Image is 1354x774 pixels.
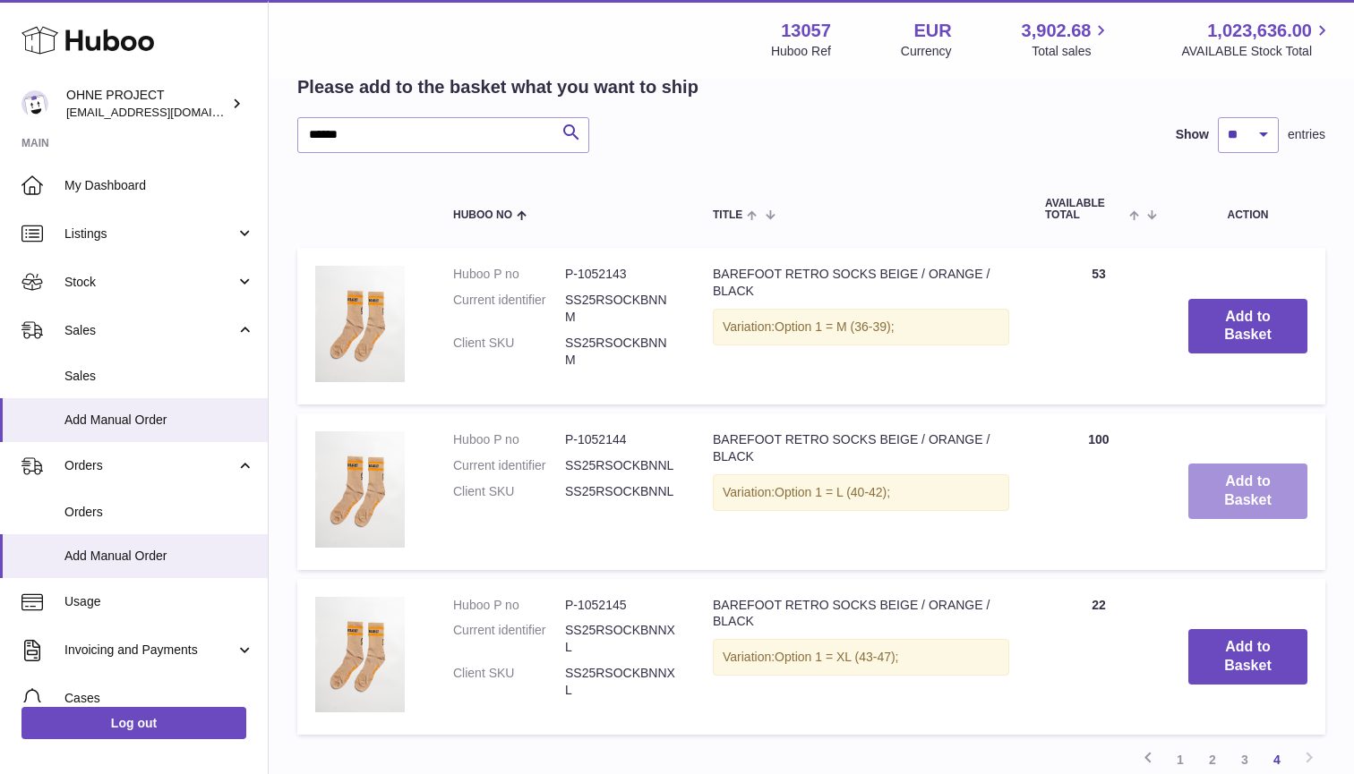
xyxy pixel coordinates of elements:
div: Variation: [713,309,1009,345]
dt: Client SKU [453,483,565,500]
span: Orders [64,457,236,474]
img: BAREFOOT RETRO SOCKS BEIGE / ORANGE / BLACK [315,597,405,713]
dt: Current identifier [453,622,565,656]
span: entries [1288,126,1325,143]
span: Orders [64,504,254,521]
span: 3,902.68 [1022,19,1092,43]
strong: EUR [913,19,951,43]
span: AVAILABLE Total [1045,198,1125,221]
label: Show [1176,126,1209,143]
a: 3,902.68 Total sales [1022,19,1112,60]
span: Listings [64,225,236,242]
button: Add to Basket [1188,464,1307,519]
td: 100 [1027,413,1170,570]
div: Huboo Ref [771,43,831,60]
dd: P-1052143 [565,266,677,283]
strong: 13057 [781,19,831,43]
div: OHNE PROJECT [66,87,227,121]
div: Currency [901,43,952,60]
dd: SS25RSOCKBNNXL [565,622,677,656]
dd: P-1052145 [565,597,677,614]
div: Variation: [713,639,1009,676]
a: Log out [21,707,246,739]
td: BAREFOOT RETRO SOCKS BEIGE / ORANGE / BLACK [695,248,1027,404]
span: Option 1 = M (36-39); [775,319,894,334]
span: Option 1 = XL (43-47); [775,650,898,664]
span: Add Manual Order [64,548,254,565]
td: BAREFOOT RETRO SOCKS BEIGE / ORANGE / BLACK [695,413,1027,570]
span: Title [713,209,742,221]
span: Cases [64,690,254,707]
button: Add to Basket [1188,299,1307,354]
img: support@ohneproject.com [21,90,48,117]
span: Usage [64,593,254,610]
button: Add to Basket [1188,629,1307,685]
h2: Please add to the basket what you want to ship [297,75,698,99]
dt: Huboo P no [453,431,565,448]
dd: SS25RSOCKBNNM [565,335,677,369]
td: BAREFOOT RETRO SOCKS BEIGE / ORANGE / BLACK [695,579,1027,736]
span: 1,023,636.00 [1207,19,1312,43]
span: Add Manual Order [64,412,254,429]
td: 22 [1027,579,1170,736]
span: Option 1 = L (40-42); [775,485,890,499]
td: 53 [1027,248,1170,404]
dt: Huboo P no [453,597,565,614]
span: Sales [64,368,254,385]
span: Huboo no [453,209,512,221]
a: 1,023,636.00 AVAILABLE Stock Total [1181,19,1333,60]
dt: Client SKU [453,665,565,699]
th: Action [1170,180,1325,239]
dt: Huboo P no [453,266,565,283]
dt: Current identifier [453,292,565,326]
dd: SS25RSOCKBNNM [565,292,677,326]
dd: SS25RSOCKBNNL [565,483,677,500]
span: Stock [64,274,236,291]
span: [EMAIL_ADDRESS][DOMAIN_NAME] [66,105,263,119]
span: AVAILABLE Stock Total [1181,43,1333,60]
dt: Current identifier [453,457,565,474]
dd: P-1052144 [565,431,677,448]
img: BAREFOOT RETRO SOCKS BEIGE / ORANGE / BLACK [315,431,405,548]
div: Variation: [713,474,1009,511]
span: Invoicing and Payments [64,642,236,659]
dd: SS25RSOCKBNNXL [565,665,677,699]
dd: SS25RSOCKBNNL [565,457,677,474]
img: BAREFOOT RETRO SOCKS BEIGE / ORANGE / BLACK [315,266,405,382]
span: Sales [64,322,236,339]
dt: Client SKU [453,335,565,369]
span: Total sales [1032,43,1111,60]
span: My Dashboard [64,177,254,194]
